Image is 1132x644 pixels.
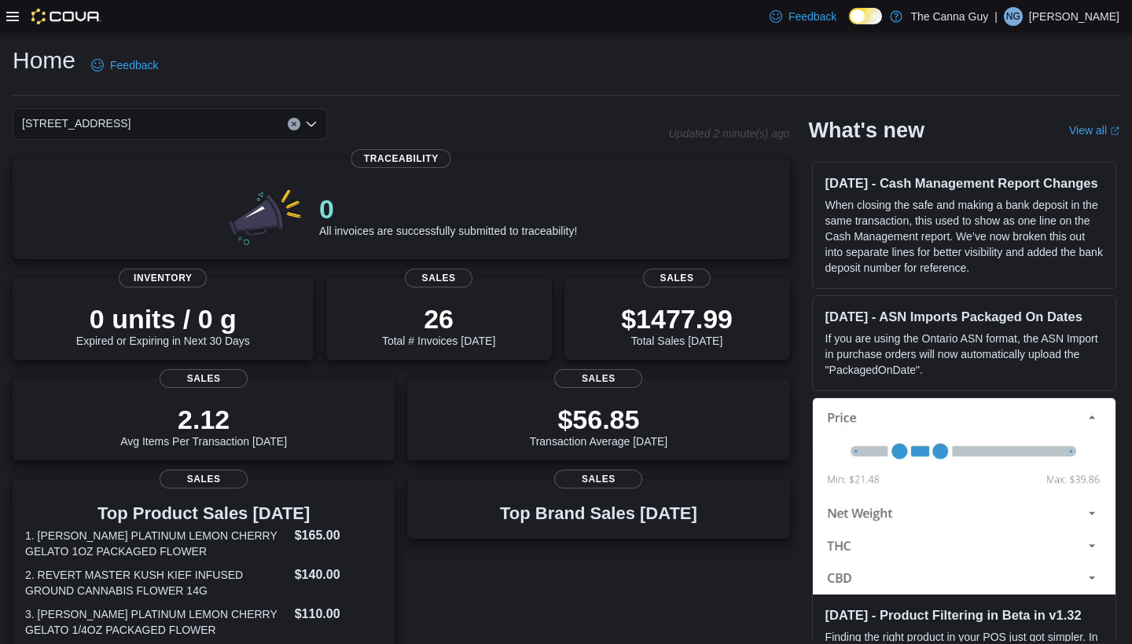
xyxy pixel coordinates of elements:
span: Sales [160,369,248,388]
p: The Canna Guy [910,7,988,26]
a: View allExternal link [1069,124,1119,137]
span: Sales [405,269,472,287]
p: 26 [382,303,495,335]
div: Avg Items Per Transaction [DATE] [120,404,287,448]
dd: $110.00 [295,605,383,624]
span: Traceability [351,149,451,168]
span: Sales [554,470,642,488]
p: Updated 2 minute(s) ago [668,127,789,140]
div: Total # Invoices [DATE] [382,303,495,347]
div: All invoices are successfully submitted to traceability! [319,193,577,237]
h3: Top Product Sales [DATE] [25,504,382,523]
div: Expired or Expiring in Next 30 Days [76,303,250,347]
h3: [DATE] - Product Filtering in Beta in v1.32 [825,607,1103,623]
div: Total Sales [DATE] [621,303,733,347]
img: Cova [31,9,101,24]
p: When closing the safe and making a bank deposit in the same transaction, this used to show as one... [825,197,1103,276]
span: Dark Mode [849,24,850,25]
span: Feedback [788,9,836,24]
p: If you are using the Ontario ASN format, the ASN Import in purchase orders will now automatically... [825,331,1103,378]
a: Feedback [85,49,164,81]
input: Dark Mode [849,8,882,24]
span: Feedback [110,57,158,73]
span: NG [1006,7,1020,26]
div: Nick Grosso [1004,7,1023,26]
h1: Home [13,45,75,76]
p: 0 units / 0 g [76,303,250,335]
p: $56.85 [530,404,668,435]
button: Open list of options [305,118,318,130]
div: Transaction Average [DATE] [530,404,668,448]
dd: $140.00 [295,565,383,584]
span: Inventory [119,269,207,287]
p: | [994,7,998,26]
span: Sales [160,470,248,488]
dd: $165.00 [295,526,383,545]
p: $1477.99 [621,303,733,335]
button: Clear input [288,118,300,130]
h3: Top Brand Sales [DATE] [500,504,697,523]
span: Sales [643,269,711,287]
p: 0 [319,193,577,225]
a: Feedback [763,1,843,32]
span: Sales [554,369,642,388]
dt: 3. [PERSON_NAME] PLATINUM LEMON CHERRY GELATO 1/4OZ PACKAGED FLOWER [25,606,289,638]
p: 2.12 [120,404,287,435]
p: [PERSON_NAME] [1029,7,1119,26]
dt: 2. REVERT MASTER KUSH KIEF INFUSED GROUND CANNABIS FLOWER 14G [25,567,289,598]
svg: External link [1110,126,1119,136]
span: [STREET_ADDRESS] [22,114,130,133]
dt: 1. [PERSON_NAME] PLATINUM LEMON CHERRY GELATO 1OZ PACKAGED FLOWER [25,528,289,559]
h3: [DATE] - Cash Management Report Changes [825,175,1103,191]
h2: What's new [809,118,924,143]
img: 0 [225,184,307,247]
h3: [DATE] - ASN Imports Packaged On Dates [825,309,1103,324]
